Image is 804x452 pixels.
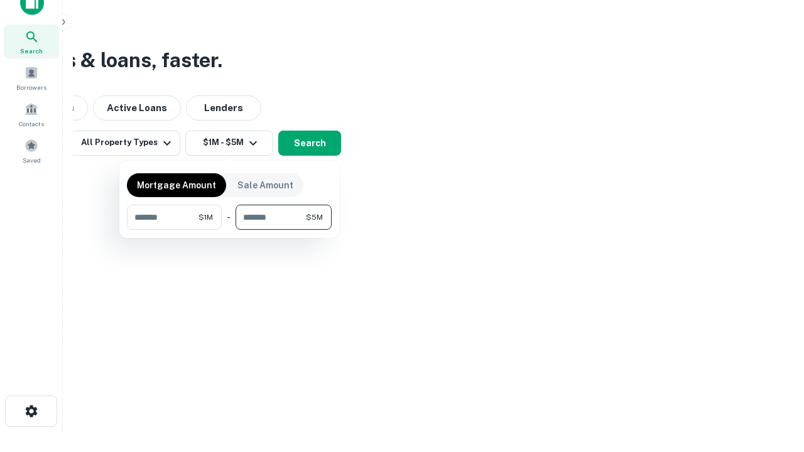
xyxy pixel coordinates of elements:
[306,212,323,223] span: $5M
[137,178,216,192] p: Mortgage Amount
[198,212,213,223] span: $1M
[741,352,804,412] iframe: Chat Widget
[237,178,293,192] p: Sale Amount
[227,205,231,230] div: -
